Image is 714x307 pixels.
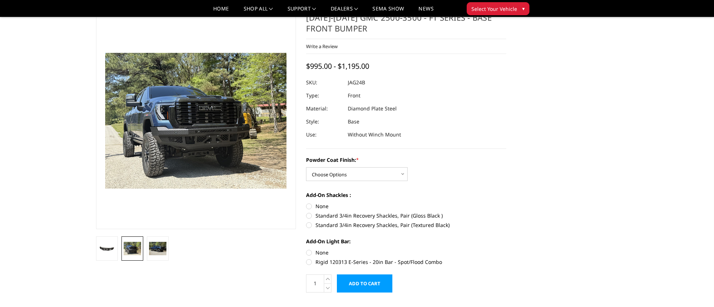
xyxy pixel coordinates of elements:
dt: SKU: [306,76,342,89]
button: Select Your Vehicle [467,2,529,15]
label: None [306,202,506,210]
dd: Base [348,115,359,128]
a: Home [213,6,229,17]
dt: Use: [306,128,342,141]
img: 2024-2025 GMC 2500-3500 - FT Series - Base Front Bumper [149,242,166,255]
label: None [306,249,506,256]
h1: [DATE]-[DATE] GMC 2500-3500 - FT Series - Base Front Bumper [306,12,506,39]
a: Support [288,6,316,17]
a: SEMA Show [372,6,404,17]
dt: Type: [306,89,342,102]
span: Select Your Vehicle [471,5,517,13]
label: Standard 3/4in Recovery Shackles, Pair (Gloss Black ) [306,212,506,219]
dd: Diamond Plate Steel [348,102,397,115]
dt: Style: [306,115,342,128]
iframe: Chat Widget [678,272,714,307]
a: Dealers [331,6,358,17]
span: $995.00 - $1,195.00 [306,61,369,71]
label: Add-On Light Bar: [306,237,506,245]
label: Standard 3/4in Recovery Shackles, Pair (Textured Black) [306,221,506,229]
a: 2024-2025 GMC 2500-3500 - FT Series - Base Front Bumper [96,12,296,229]
a: Write a Review [306,43,338,50]
input: Add to Cart [337,274,392,293]
a: shop all [244,6,273,17]
dd: JAG24B [348,76,365,89]
label: Rigid 120313 E-Series - 20in Bar - Spot/Flood Combo [306,258,506,266]
label: Add-On Shackles : [306,191,506,199]
img: 2024-2025 GMC 2500-3500 - FT Series - Base Front Bumper [124,242,141,255]
dd: Without Winch Mount [348,128,401,141]
span: ▾ [522,5,525,12]
label: Powder Coat Finish: [306,156,506,164]
img: 2024-2025 GMC 2500-3500 - FT Series - Base Front Bumper [98,245,116,253]
a: News [418,6,433,17]
dt: Material: [306,102,342,115]
dd: Front [348,89,360,102]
